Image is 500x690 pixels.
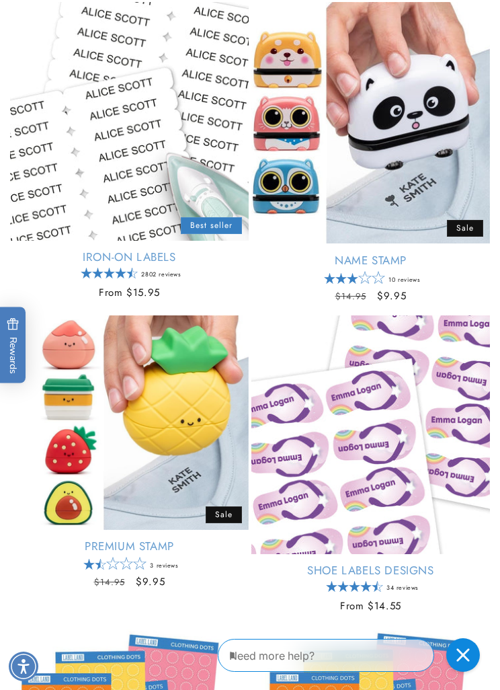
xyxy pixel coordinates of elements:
[251,563,490,578] a: Shoe Labels Designs
[7,318,19,374] span: Rewards
[10,250,249,264] a: Iron-On Labels
[10,539,249,553] a: Premium Stamp
[11,582,170,623] iframe: Sign Up via Text for Offers
[218,634,487,677] iframe: Gorgias Floating Chat
[251,253,490,268] a: Name Stamp
[9,652,38,681] div: Accessibility Menu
